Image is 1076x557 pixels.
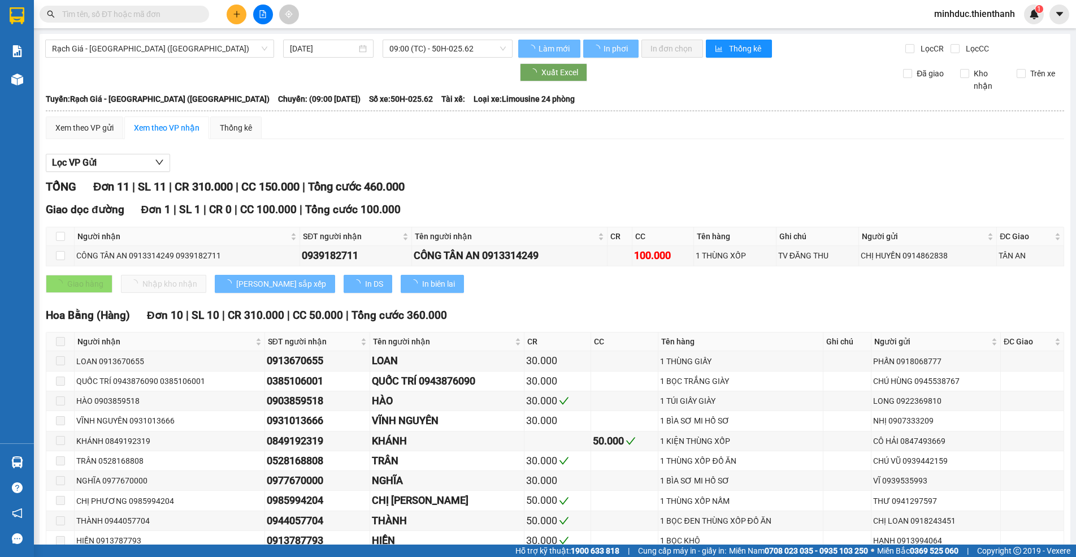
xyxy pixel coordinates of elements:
span: | [169,180,172,193]
div: VĨNH NGUYÊN 0931013666 [76,414,263,427]
span: check [559,536,569,546]
div: NGHĨA 0977670000 [76,474,263,487]
button: Giao hàng [46,275,112,293]
span: Loại xe: Limousine 24 phòng [474,93,575,105]
span: Chuyến: (09:00 [DATE]) [278,93,361,105]
span: | [346,309,349,322]
span: check [559,456,569,466]
th: Ghi chú [823,333,871,351]
span: | [287,309,290,322]
span: In DS [365,278,383,290]
span: check [559,396,569,406]
div: CHỊ HUYỀN 0914862838 [861,249,995,262]
div: CHỊ PHƯƠNG 0985994204 [76,495,263,507]
span: loading [529,68,541,76]
span: | [300,203,302,216]
div: THÀNH [372,513,522,529]
span: | [967,545,969,557]
span: SĐT người nhận [303,230,400,243]
span: In phơi [604,42,630,55]
div: 1 BÌA SƠ MI HỒ SƠ [660,474,821,487]
img: solution-icon [11,45,23,57]
th: Ghi chú [776,227,859,246]
td: 0849192319 [265,431,370,451]
button: [PERSON_NAME] sắp xếp [215,275,335,293]
div: LOAN 0913670655 [76,355,263,368]
td: VĨNH NGUYÊN [370,411,524,431]
span: notification [12,508,23,519]
div: 30.000 [526,373,589,389]
div: 30.000 [526,353,589,369]
span: | [173,203,176,216]
div: 30.000 [526,413,589,429]
div: 1 BÌA SƠ MI HỒ SƠ [660,414,821,427]
div: 30.000 [526,453,589,469]
div: 1 BỌC TRẮNG GIÀY [660,375,821,387]
div: 30.000 [526,473,589,489]
td: 0385106001 [265,372,370,391]
button: caret-down [1049,5,1069,24]
span: loading [410,279,422,287]
div: VĨ 0939535993 [873,474,999,487]
th: Tên hàng [658,333,823,351]
div: 1 KIỆN THÙNG XỐP [660,435,821,447]
div: VĨNH NGUYÊN [372,413,522,429]
sup: 1 [1035,5,1043,13]
span: loading [353,279,365,287]
div: TRÂN [372,453,522,469]
div: 1 THÙNG XỐP ĐỒ ĂN [660,455,821,467]
img: logo-vxr [10,7,24,24]
span: Đơn 10 [147,309,183,322]
span: | [186,309,189,322]
span: Tên người nhận [415,230,596,243]
span: [PERSON_NAME] sắp xếp [236,278,326,290]
div: CÔNG TÂN AN 0913314249 [414,248,605,264]
div: 30.000 [526,393,589,409]
button: In biên lai [401,275,464,293]
div: 1 TÚI GIẤY GIÀY [660,395,821,407]
div: LONG 0922369810 [873,395,999,407]
span: | [203,203,206,216]
div: 0944057704 [267,513,368,529]
span: ĐC Giao [1004,335,1052,348]
span: Làm mới [539,42,571,55]
span: TỔNG [46,180,76,193]
span: SL 11 [138,180,166,193]
span: | [222,309,225,322]
span: loading [527,45,537,53]
div: Xem theo VP gửi [55,122,114,134]
div: Xem theo VP nhận [134,122,199,134]
div: 30.000 [526,533,589,549]
span: Hỗ trợ kỹ thuật: [515,545,619,557]
span: Rạch Giá - Sài Gòn (Hàng Hoá) [52,40,267,57]
span: question-circle [12,482,23,493]
span: loading [592,45,602,53]
span: loading [224,279,236,287]
td: NGHĨA [370,471,524,491]
div: CÔ HẢI 0847493669 [873,435,999,447]
div: HÀO 0903859518 [76,395,263,407]
div: HIỀN 0913787793 [76,534,263,547]
div: TV ĐĂNG THU [778,249,857,262]
div: NHỊ 0907333209 [873,414,999,427]
div: 1 BỌC ĐEN THÙNG XỐP ĐỒ ĂN [660,515,821,527]
div: CHỊ [PERSON_NAME] [372,493,522,508]
td: KHÁNH [370,431,524,451]
div: LOAN [372,353,522,369]
span: Lọc CR [916,42,945,55]
span: | [235,203,237,216]
span: Lọc VP Gửi [52,156,97,170]
button: Làm mới [518,40,580,58]
button: In phơi [583,40,639,58]
div: 0903859518 [267,393,368,409]
button: Lọc VP Gửi [46,154,170,172]
div: HÀO [372,393,522,409]
td: 0913670655 [265,351,370,371]
span: CR 310.000 [175,180,233,193]
td: 0913787793 [265,531,370,551]
td: THÀNH [370,511,524,531]
th: CC [591,333,658,351]
div: CHÚ HÙNG 0945538767 [873,375,999,387]
div: 0985994204 [267,493,368,508]
span: | [628,545,630,557]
